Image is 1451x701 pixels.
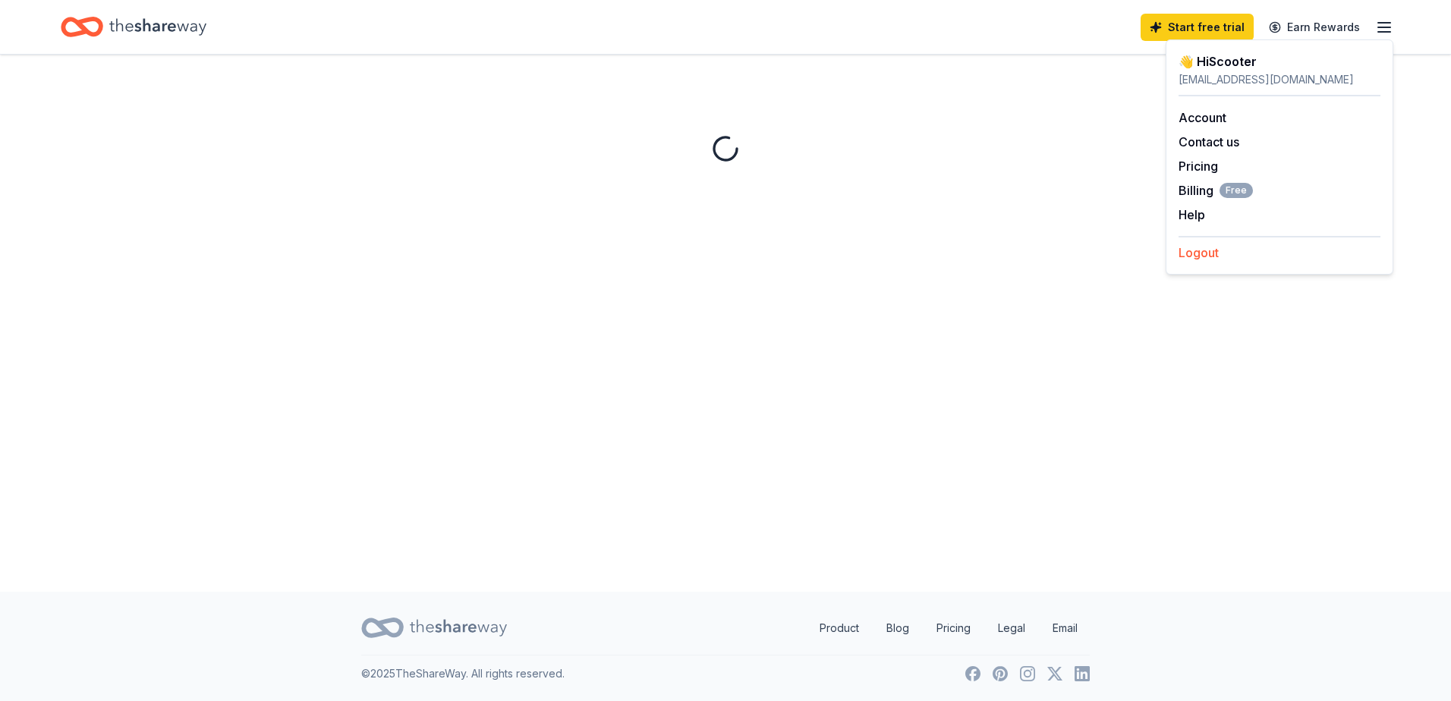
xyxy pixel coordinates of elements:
p: © 2025 TheShareWay. All rights reserved. [361,665,565,683]
div: [EMAIL_ADDRESS][DOMAIN_NAME] [1179,71,1380,89]
nav: quick links [807,613,1090,643]
span: Free [1220,183,1253,198]
span: Billing [1179,181,1253,200]
a: Pricing [924,613,983,643]
a: Home [61,9,206,45]
button: Contact us [1179,133,1239,151]
button: Logout [1179,244,1219,262]
div: 👋 Hi Scooter [1179,52,1380,71]
a: Account [1179,110,1226,125]
button: BillingFree [1179,181,1253,200]
a: Email [1040,613,1090,643]
a: Pricing [1179,159,1218,174]
a: Product [807,613,871,643]
a: Legal [986,613,1037,643]
a: Blog [874,613,921,643]
a: Earn Rewards [1260,14,1369,41]
button: Help [1179,206,1205,224]
a: Start free trial [1141,14,1254,41]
